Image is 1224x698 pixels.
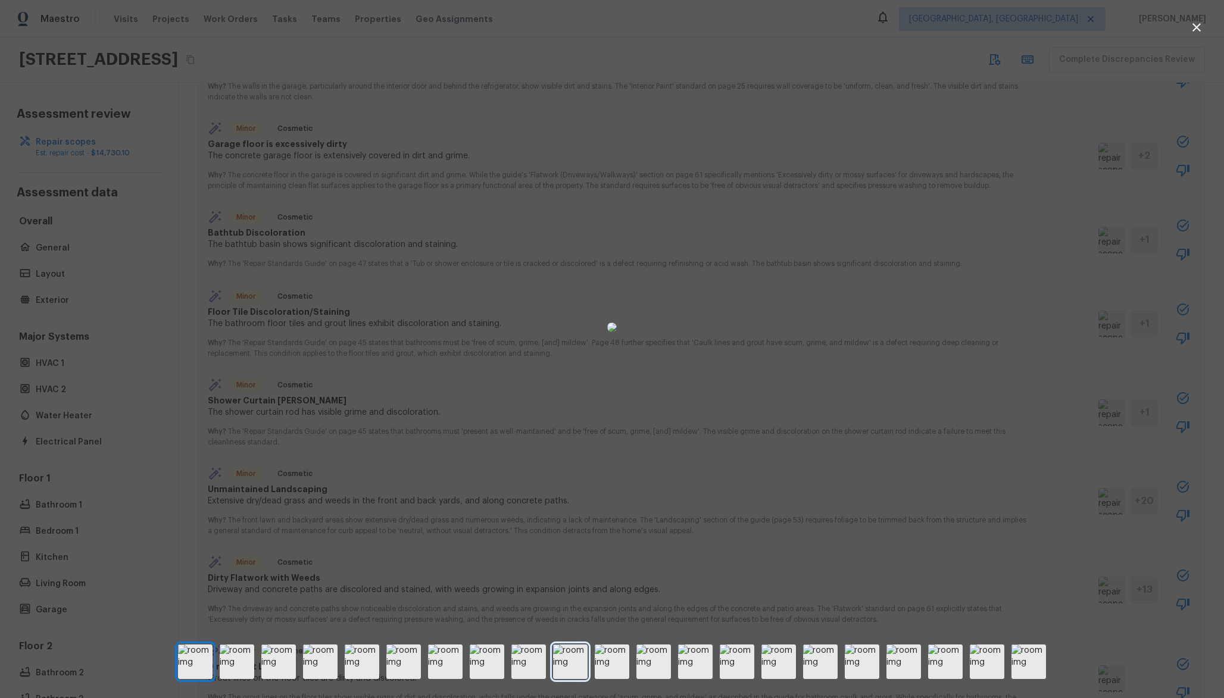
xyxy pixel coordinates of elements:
[386,644,421,679] img: room img
[761,644,796,679] img: room img
[428,644,463,679] img: room img
[261,644,296,679] img: room img
[607,323,617,332] img: b6c85f30-1961-4126-abc6-b03ff3b28266.jpg
[303,644,338,679] img: room img
[1011,644,1046,679] img: room img
[803,644,838,679] img: room img
[220,644,254,679] img: room img
[970,644,1004,679] img: room img
[511,644,546,679] img: room img
[720,644,754,679] img: room img
[928,644,963,679] img: room img
[845,644,879,679] img: room img
[636,644,671,679] img: room img
[886,644,921,679] img: room img
[553,644,588,679] img: room img
[678,644,713,679] img: room img
[595,644,629,679] img: room img
[178,644,213,679] img: room img
[470,644,504,679] img: room img
[345,644,379,679] img: room img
